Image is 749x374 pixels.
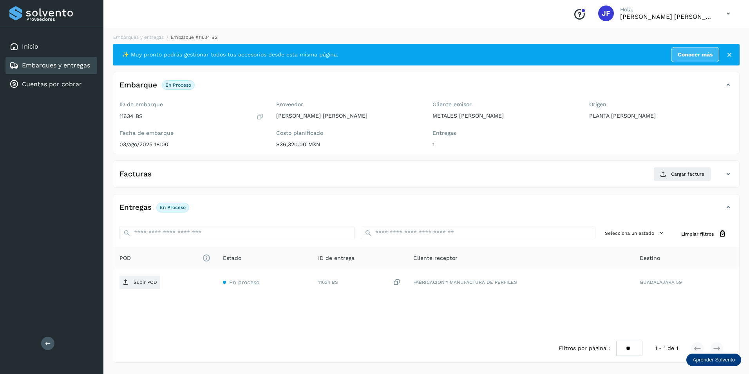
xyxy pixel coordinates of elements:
[432,101,577,108] label: Cliente emisor
[26,16,94,22] p: Proveedores
[276,130,420,136] label: Costo planificado
[686,354,741,366] div: Aprender Solvento
[675,227,733,241] button: Limpiar filtros
[160,205,186,210] p: En proceso
[119,113,143,120] p: 11634 BS
[318,278,401,287] div: 11634 BS
[119,130,264,136] label: Fecha de embarque
[113,34,164,40] a: Embarques y entregas
[640,254,660,262] span: Destino
[681,231,714,238] span: Limpiar filtros
[122,51,338,59] span: ✨ Muy pronto podrás gestionar todos tus accesorios desde esta misma página.
[276,141,420,148] p: $36,320.00 MXN
[407,269,633,295] td: FABRICACION Y MANUFACTURA DE PERFILES
[119,254,210,262] span: POD
[119,141,264,148] p: 03/ago/2025 18:00
[229,279,259,285] span: En proceso
[602,227,669,240] button: Selecciona un estado
[432,130,577,136] label: Entregas
[693,357,735,363] p: Aprender Solvento
[5,76,97,93] div: Cuentas por cobrar
[119,81,157,90] h4: Embarque
[276,113,420,119] p: [PERSON_NAME] [PERSON_NAME]
[276,101,420,108] label: Proveedor
[318,254,355,262] span: ID de entrega
[589,101,733,108] label: Origen
[113,201,739,220] div: EntregasEn proceso
[113,34,740,41] nav: breadcrumb
[653,167,711,181] button: Cargar factura
[413,254,458,262] span: Cliente receptor
[113,167,739,187] div: FacturasCargar factura
[559,344,610,352] span: Filtros por página :
[119,101,264,108] label: ID de embarque
[165,82,191,88] p: En proceso
[22,62,90,69] a: Embarques y entregas
[171,34,217,40] span: Embarque #11634 BS
[432,113,577,119] p: METALES [PERSON_NAME]
[22,43,38,50] a: Inicio
[589,113,733,119] p: PLANTA [PERSON_NAME]
[671,171,704,178] span: Cargar factura
[620,13,714,20] p: JOSE FUENTES HERNANDEZ
[119,276,160,289] button: Subir POD
[113,78,739,98] div: EmbarqueEn proceso
[223,254,241,262] span: Estado
[5,38,97,55] div: Inicio
[432,141,577,148] p: 1
[633,269,739,295] td: GUADALAJARA 59
[655,344,678,352] span: 1 - 1 de 1
[671,47,719,62] a: Conocer más
[620,6,714,13] p: Hola,
[119,170,152,179] h4: Facturas
[119,203,152,212] h4: Entregas
[5,57,97,74] div: Embarques y entregas
[134,280,157,285] p: Subir POD
[22,80,82,88] a: Cuentas por cobrar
